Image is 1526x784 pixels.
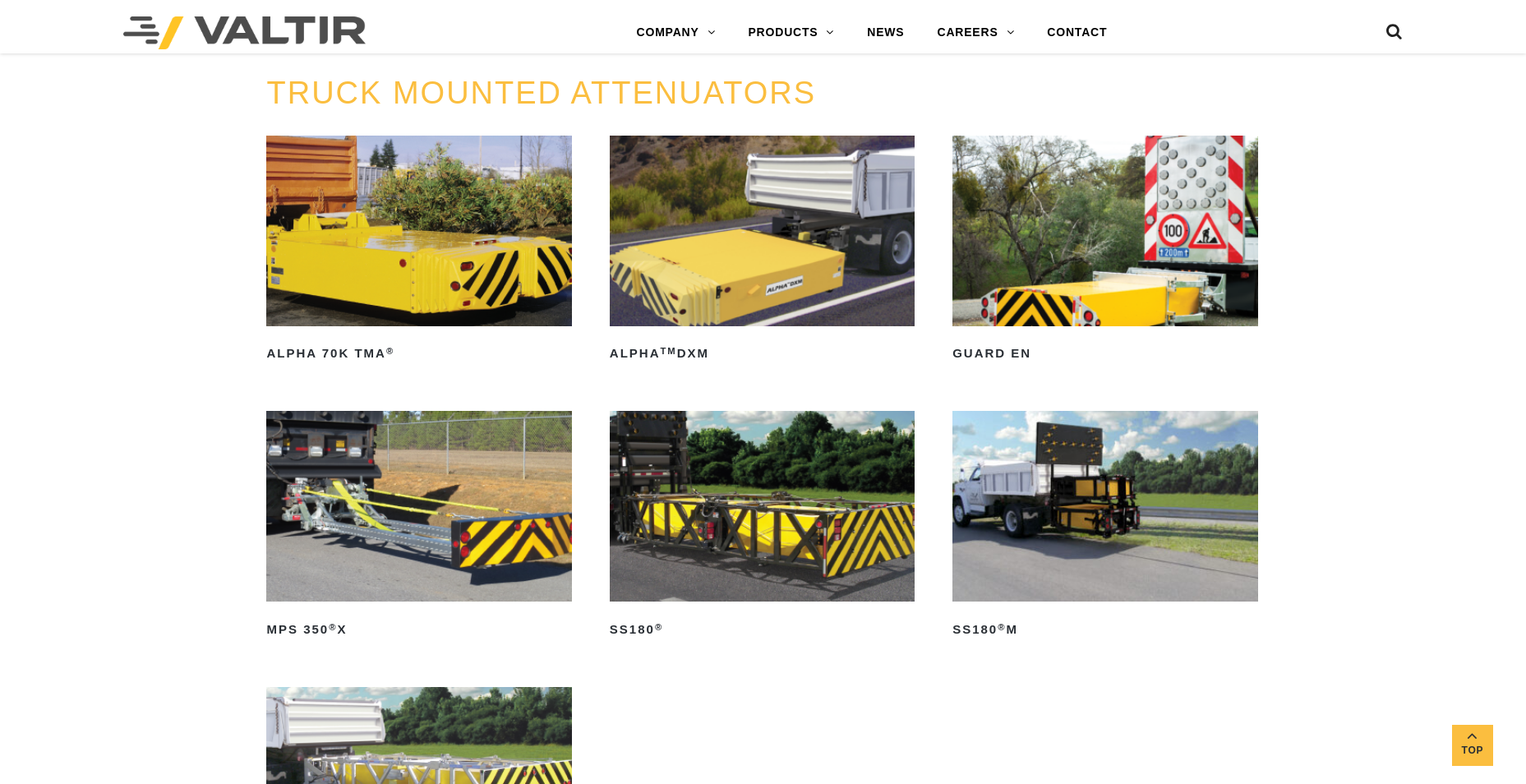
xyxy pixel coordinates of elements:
[920,16,1030,49] a: CAREERS
[266,341,571,367] h2: ALPHA 70K TMA
[329,622,337,632] sup: ®
[266,136,571,367] a: ALPHA 70K TMA®
[998,622,1006,632] sup: ®
[1452,741,1493,760] span: Top
[266,411,571,643] a: MPS 350®X
[610,341,915,367] h2: ALPHA DXM
[1452,725,1493,766] a: Top
[610,616,915,643] h2: SS180
[1030,16,1123,49] a: CONTACT
[731,16,851,49] a: PRODUCTS
[952,411,1257,643] a: SS180®M
[266,76,816,110] a: TRUCK MOUNTED ATTENUATORS
[610,136,915,367] a: ALPHATMDXM
[386,346,394,356] sup: ®
[952,136,1257,367] a: GUARD EN
[123,16,366,49] img: Valtir
[952,616,1257,643] h2: SS180 M
[851,16,920,49] a: NEWS
[952,341,1257,367] h2: GUARD EN
[655,622,663,632] sup: ®
[266,616,571,643] h2: MPS 350 X
[620,16,732,49] a: COMPANY
[610,411,915,643] a: SS180®
[661,346,677,356] sup: TM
